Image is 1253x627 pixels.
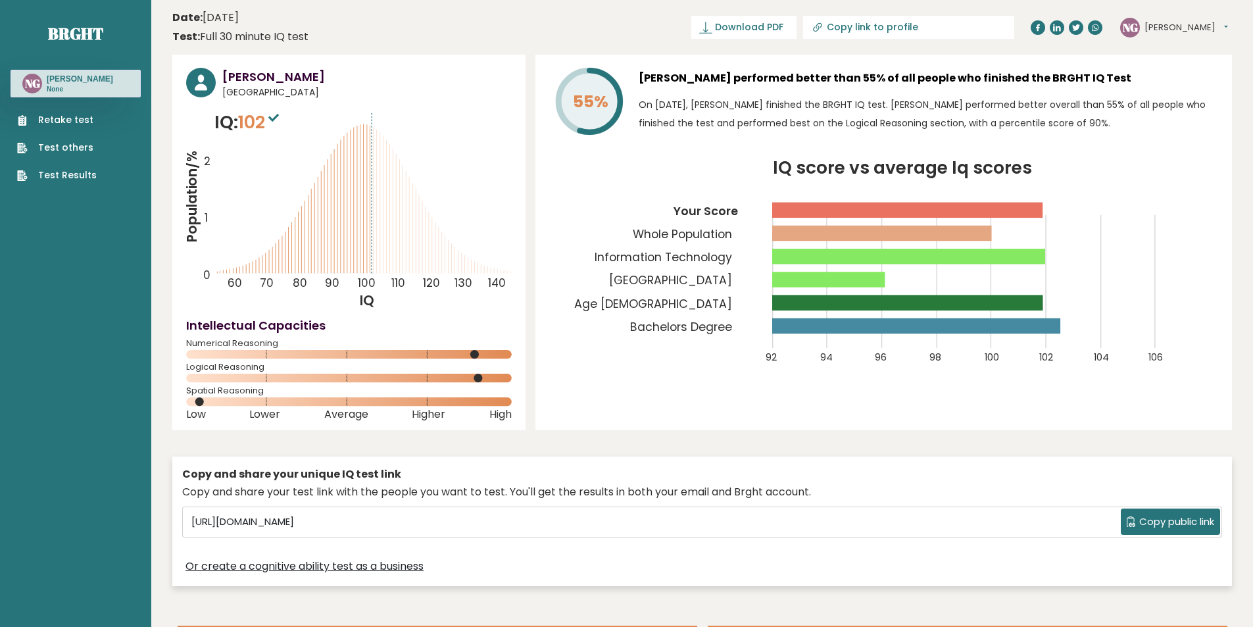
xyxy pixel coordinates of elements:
[412,412,445,417] span: Higher
[186,364,512,370] span: Logical Reasoning
[715,20,783,34] span: Download PDF
[183,151,201,243] tspan: Population/%
[172,29,308,45] div: Full 30 minute IQ test
[204,154,210,170] tspan: 2
[1094,351,1109,364] tspan: 104
[293,275,307,291] tspan: 80
[639,95,1218,132] p: On [DATE], [PERSON_NAME] finished the BRGHT IQ test. [PERSON_NAME] performed better overall than ...
[186,412,206,417] span: Low
[182,466,1222,482] div: Copy and share your unique IQ test link
[17,168,97,182] a: Test Results
[17,113,97,127] a: Retake test
[573,90,608,113] tspan: 55%
[360,291,375,310] tspan: IQ
[48,23,103,44] a: Brght
[324,412,368,417] span: Average
[633,226,732,242] tspan: Whole Population
[609,272,732,288] tspan: [GEOGRAPHIC_DATA]
[358,275,376,291] tspan: 100
[47,85,113,94] p: None
[186,388,512,393] span: Spatial Reasoning
[249,412,280,417] span: Lower
[820,351,833,364] tspan: 94
[222,86,512,99] span: [GEOGRAPHIC_DATA]
[673,203,738,219] tspan: Your Score
[185,559,424,574] a: Or create a cognitive ability test as a business
[574,296,732,312] tspan: Age [DEMOGRAPHIC_DATA]
[325,275,339,291] tspan: 90
[182,484,1222,500] div: Copy and share your test link with the people you want to test. You'll get the results in both yo...
[25,76,40,91] text: NG
[205,210,208,226] tspan: 1
[203,267,210,283] tspan: 0
[875,351,887,364] tspan: 96
[488,275,506,291] tspan: 140
[238,110,282,134] span: 102
[595,249,732,265] tspan: Information Technology
[47,74,113,84] h3: [PERSON_NAME]
[17,141,97,155] a: Test others
[260,275,274,291] tspan: 70
[773,155,1032,180] tspan: IQ score vs average Iq scores
[489,412,512,417] span: High
[691,16,797,39] a: Download PDF
[639,68,1218,89] h3: [PERSON_NAME] performed better than 55% of all people who finished the BRGHT IQ Test
[172,29,200,44] b: Test:
[186,341,512,346] span: Numerical Reasoning
[1144,21,1228,34] button: [PERSON_NAME]
[630,319,732,335] tspan: Bachelors Degree
[391,275,405,291] tspan: 110
[423,275,440,291] tspan: 120
[222,68,512,86] h3: [PERSON_NAME]
[766,351,777,364] tspan: 92
[1148,351,1163,364] tspan: 106
[172,10,239,26] time: [DATE]
[1121,509,1220,535] button: Copy public link
[1039,351,1053,364] tspan: 102
[985,351,999,364] tspan: 100
[228,275,242,291] tspan: 60
[929,351,941,364] tspan: 98
[1123,19,1138,34] text: NG
[455,275,473,291] tspan: 130
[214,109,282,136] p: IQ:
[186,316,512,334] h4: Intellectual Capacities
[172,10,203,25] b: Date:
[1139,514,1214,530] span: Copy public link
